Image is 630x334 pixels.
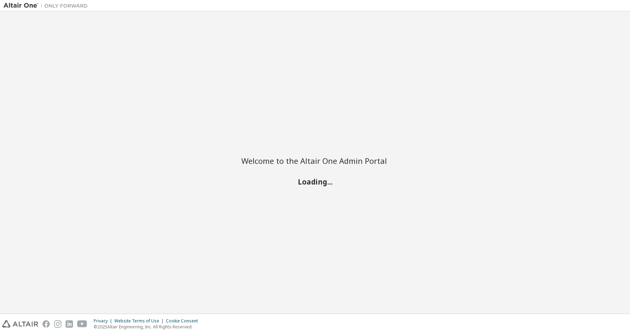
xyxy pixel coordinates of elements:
[2,320,38,328] img: altair_logo.svg
[241,156,389,166] h2: Welcome to the Altair One Admin Portal
[94,324,202,330] p: © 2025 Altair Engineering, Inc. All Rights Reserved.
[4,2,91,9] img: Altair One
[42,320,50,328] img: facebook.svg
[114,318,166,324] div: Website Terms of Use
[66,320,73,328] img: linkedin.svg
[241,177,389,186] h2: Loading...
[54,320,61,328] img: instagram.svg
[77,320,87,328] img: youtube.svg
[166,318,202,324] div: Cookie Consent
[94,318,114,324] div: Privacy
